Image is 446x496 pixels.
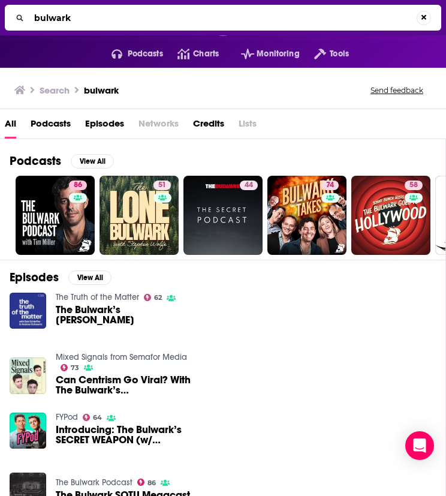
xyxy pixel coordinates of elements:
[56,305,192,325] span: The Bulwark’s [PERSON_NAME]
[10,154,61,169] h2: Podcasts
[5,5,441,31] div: Search...
[40,85,70,96] h3: Search
[405,181,423,190] a: 58
[83,414,103,421] a: 64
[137,479,156,486] a: 86
[138,114,179,139] span: Networks
[93,415,102,420] span: 64
[31,114,71,139] a: Podcasts
[56,352,187,362] a: Mixed Signals from Semafor Media
[330,46,349,62] span: Tools
[163,44,219,64] a: Charts
[10,270,59,285] h2: Episodes
[300,44,349,64] button: open menu
[351,176,430,255] a: 58
[405,431,434,460] div: Open Intercom Messenger
[56,375,192,395] span: Can Centrism Go Viral? With The Bulwark’s [PERSON_NAME]
[193,46,219,62] span: Charts
[5,114,16,139] a: All
[183,176,263,255] a: 44
[257,46,299,62] span: Monitoring
[154,295,162,300] span: 62
[240,181,258,190] a: 44
[71,154,114,169] button: View All
[144,294,162,301] a: 62
[321,181,339,190] a: 74
[56,292,139,302] a: The Truth of the Matter
[128,46,163,62] span: Podcasts
[10,413,46,449] img: Introducing: The Bulwark’s SECRET WEAPON (w/ Jared Poland)
[409,179,418,191] span: 58
[10,293,46,329] img: The Bulwark’s Charlie Sykes
[71,365,79,371] span: 73
[193,114,224,139] a: Credits
[267,176,346,255] a: 74
[10,154,114,169] a: PodcastsView All
[326,179,334,191] span: 74
[56,375,192,395] a: Can Centrism Go Viral? With The Bulwark’s Tim Miller
[29,8,417,28] input: Search...
[239,114,257,139] span: Lists
[16,176,95,255] a: 86
[97,44,163,64] button: open menu
[10,357,46,394] img: Can Centrism Go Viral? With The Bulwark’s Tim Miller
[245,179,253,191] span: 44
[56,477,132,488] a: The Bulwark Podcast
[56,412,78,422] a: FYPod
[61,364,80,371] a: 73
[68,270,111,285] button: View All
[100,176,179,255] a: 51
[74,179,82,191] span: 86
[56,425,192,445] a: Introducing: The Bulwark’s SECRET WEAPON (w/ Jared Poland)
[56,305,192,325] a: The Bulwark’s Charlie Sykes
[153,181,171,190] a: 51
[10,270,111,285] a: EpisodesView All
[85,114,124,139] a: Episodes
[367,85,427,95] button: Send feedback
[147,480,156,486] span: 86
[227,44,300,64] button: open menu
[56,425,192,445] span: Introducing: The Bulwark’s SECRET WEAPON (w/ [PERSON_NAME])
[69,181,87,190] a: 86
[158,179,166,191] span: 51
[84,85,119,96] h3: bulwark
